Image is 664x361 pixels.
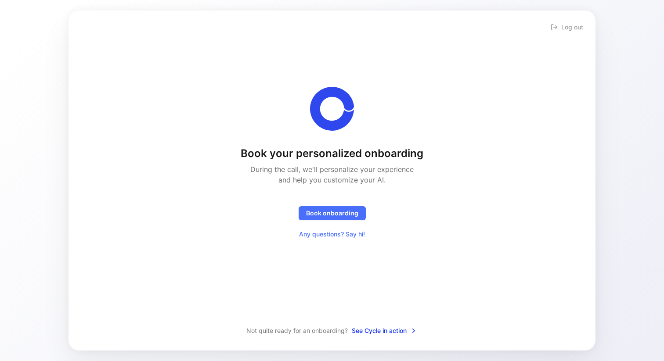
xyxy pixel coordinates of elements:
[549,21,585,33] button: Log out
[241,147,423,161] h1: Book your personalized onboarding
[292,227,372,241] button: Any questions? Say hi!
[306,208,358,218] span: Book onboarding
[352,325,417,336] span: See Cycle in action
[299,229,365,239] span: Any questions? Say hi!
[299,206,366,220] button: Book onboarding
[351,325,418,336] button: See Cycle in action
[246,325,348,336] span: Not quite ready for an onboarding?
[245,164,419,185] h2: During the call, we'll personalize your experience and help you customize your AI.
